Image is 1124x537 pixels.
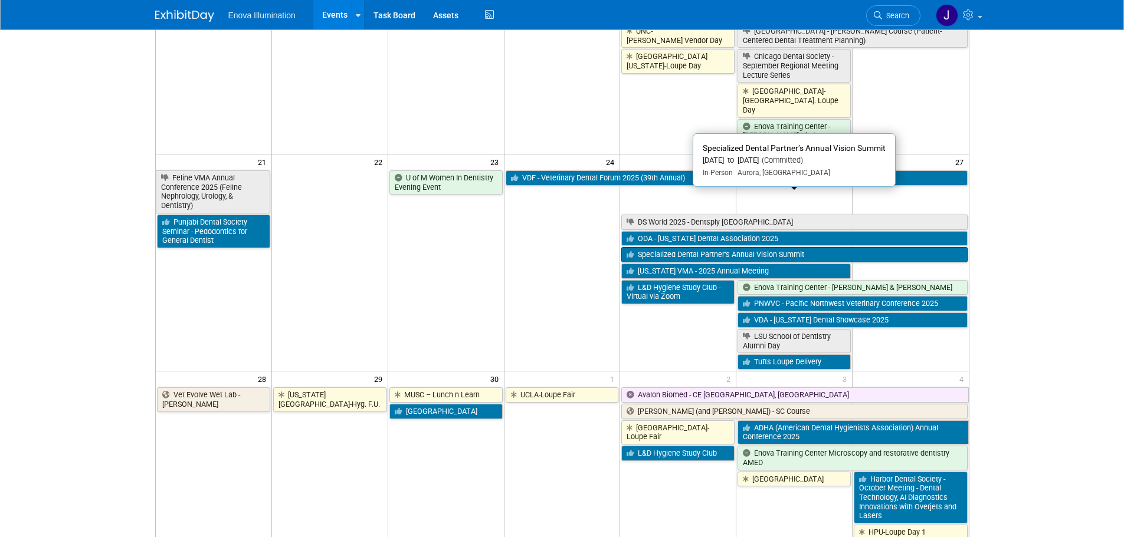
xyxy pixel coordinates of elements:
[738,119,851,153] a: Enova Training Center - [PERSON_NAME] Vital [MEDICAL_DATA] therapy
[273,387,386,411] a: [US_STATE][GEOGRAPHIC_DATA]-Hyg. F.U.
[738,312,967,328] a: VDA - [US_STATE] Dental Showcase 2025
[621,231,967,246] a: ODA - [US_STATE] Dental Association 2025
[373,371,388,386] span: 29
[759,156,803,164] span: (Committed)
[738,472,851,487] a: [GEOGRAPHIC_DATA]
[954,154,969,169] span: 27
[621,24,735,48] a: UNC-[PERSON_NAME] Vendor Day
[621,49,735,73] a: [GEOGRAPHIC_DATA][US_STATE]-Loupe Day
[882,11,909,20] span: Search
[738,24,967,48] a: [GEOGRAPHIC_DATA] - [PERSON_NAME] Course (Patient-Centered Dental Treatment Planning)
[841,371,852,386] span: 3
[738,49,851,83] a: Chicago Dental Society - September Regional Meeting Lecture Series
[506,387,619,403] a: UCLA-Loupe Fair
[489,154,504,169] span: 23
[621,263,851,279] a: [US_STATE] VMA - 2025 Annual Meeting
[703,169,733,177] span: In-Person
[157,215,270,248] a: Punjabi Dental Society Seminar - Pedodontics for General Dentist
[738,420,968,444] a: ADHA (American Dental Hygienists Association) Annual Conference 2025
[155,10,214,22] img: ExhibitDay
[621,280,735,304] a: L&D Hygiene Study Club - Virtual via Zoom
[157,387,270,411] a: Vet Evolve Wet Lab - [PERSON_NAME]
[703,143,886,153] span: Specialized Dental Partner’s Annual Vision Summit
[156,170,270,213] a: Feline VMA Annual Conference 2025 (Feline Nephrology, Urology, & Dentistry)
[389,387,503,403] a: MUSC – Lunch n Learn
[738,446,967,470] a: Enova Training Center Microscopy and restorative dentistry AMED
[228,11,296,20] span: Enova Illumination
[621,420,735,444] a: [GEOGRAPHIC_DATA]-Loupe Fair
[725,371,736,386] span: 2
[733,169,830,177] span: Aurora, [GEOGRAPHIC_DATA]
[506,170,968,186] a: VDF - Veterinary Dental Forum 2025 (39th Annual)
[621,215,967,230] a: DS World 2025 - Dentsply [GEOGRAPHIC_DATA]
[389,170,503,195] a: U of M Women In Dentistry Evening Event
[738,84,851,117] a: [GEOGRAPHIC_DATA]-[GEOGRAPHIC_DATA]. Loupe Day
[605,154,620,169] span: 24
[936,4,958,27] img: Joe Werner
[621,446,735,461] a: L&D Hygiene Study Club
[389,404,503,419] a: [GEOGRAPHIC_DATA]
[866,5,920,26] a: Search
[738,354,851,370] a: Tufts Loupe Delivery
[958,371,969,386] span: 4
[257,371,271,386] span: 28
[854,472,967,524] a: Harbor Dental Society - October Meeting - Dental Technology, AI Diagnostics Innovations with Over...
[738,296,967,311] a: PNWVC - Pacific Northwest Veterinary Conference 2025
[621,387,968,403] a: Avalon Biomed - CE [GEOGRAPHIC_DATA], [GEOGRAPHIC_DATA]
[703,156,886,166] div: [DATE] to [DATE]
[621,404,967,419] a: [PERSON_NAME] (and [PERSON_NAME]) - SC Course
[489,371,504,386] span: 30
[621,247,967,262] a: Specialized Dental Partner’s Annual Vision Summit
[373,154,388,169] span: 22
[609,371,620,386] span: 1
[738,329,851,353] a: LSU School of Dentistry Alumni Day
[738,280,967,295] a: Enova Training Center - [PERSON_NAME] & [PERSON_NAME]
[257,154,271,169] span: 21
